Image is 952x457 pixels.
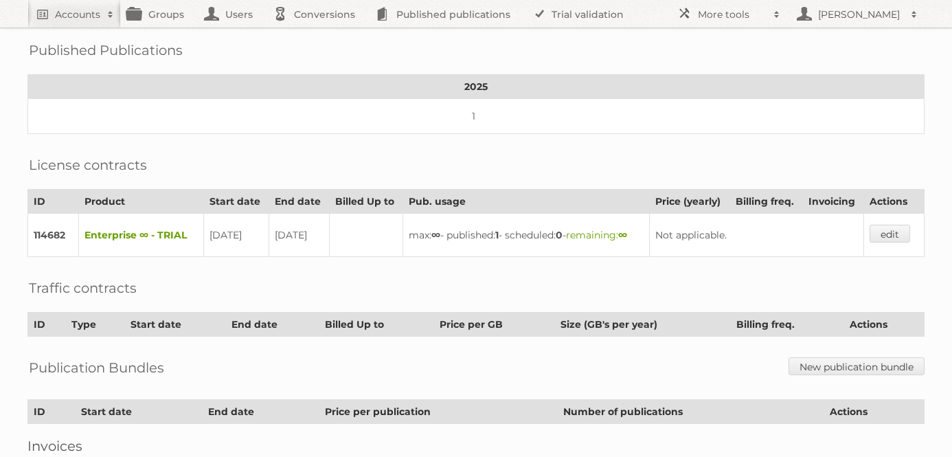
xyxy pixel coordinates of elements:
[864,190,925,214] th: Actions
[329,190,403,214] th: Billed Up to
[28,99,925,134] td: 1
[28,75,925,99] th: 2025
[731,313,844,337] th: Billing freq.
[29,155,147,175] h2: License contracts
[28,190,79,214] th: ID
[203,214,269,257] td: [DATE]
[555,313,731,337] th: Size (GB's per year)
[79,214,204,257] td: Enterprise ∞ - TRIAL
[28,214,79,257] td: 114682
[79,190,204,214] th: Product
[28,400,76,424] th: ID
[76,400,203,424] th: Start date
[66,313,125,337] th: Type
[618,229,627,241] strong: ∞
[824,400,924,424] th: Actions
[29,278,137,298] h2: Traffic contracts
[649,190,729,214] th: Price (yearly)
[698,8,767,21] h2: More tools
[269,214,330,257] td: [DATE]
[556,229,563,241] strong: 0
[319,400,558,424] th: Price per publication
[649,214,863,257] td: Not applicable.
[433,313,554,337] th: Price per GB
[55,8,100,21] h2: Accounts
[558,400,824,424] th: Number of publications
[29,40,183,60] h2: Published Publications
[203,190,269,214] th: Start date
[844,313,925,337] th: Actions
[27,438,925,454] h2: Invoices
[431,229,440,241] strong: ∞
[226,313,319,337] th: End date
[566,229,627,241] span: remaining:
[789,357,925,375] a: New publication bundle
[124,313,225,337] th: Start date
[269,190,330,214] th: End date
[803,190,864,214] th: Invoicing
[29,357,164,378] h2: Publication Bundles
[202,400,319,424] th: End date
[495,229,499,241] strong: 1
[403,214,649,257] td: max: - published: - scheduled: -
[403,190,649,214] th: Pub. usage
[28,313,66,337] th: ID
[870,225,910,243] a: edit
[729,190,803,214] th: Billing freq.
[815,8,904,21] h2: [PERSON_NAME]
[319,313,434,337] th: Billed Up to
